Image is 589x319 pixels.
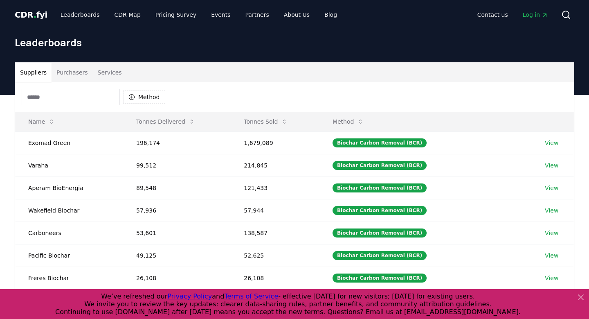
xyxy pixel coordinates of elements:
[15,267,123,289] td: Freres Biochar
[93,63,127,82] button: Services
[333,251,427,260] div: Biochar Carbon Removal (BCR)
[149,7,203,22] a: Pricing Survey
[231,131,319,154] td: 1,679,089
[34,10,36,20] span: .
[15,36,574,49] h1: Leaderboards
[15,9,47,20] a: CDR.fyi
[231,176,319,199] td: 121,433
[545,251,558,260] a: View
[205,7,237,22] a: Events
[108,7,147,22] a: CDR Map
[123,222,231,244] td: 53,601
[333,274,427,283] div: Biochar Carbon Removal (BCR)
[523,11,548,19] span: Log in
[471,7,555,22] nav: Main
[15,244,123,267] td: Pacific Biochar
[123,90,165,104] button: Method
[54,7,344,22] nav: Main
[333,161,427,170] div: Biochar Carbon Removal (BCR)
[123,244,231,267] td: 49,125
[545,139,558,147] a: View
[333,206,427,215] div: Biochar Carbon Removal (BCR)
[545,206,558,215] a: View
[231,154,319,176] td: 214,845
[22,113,61,130] button: Name
[231,244,319,267] td: 52,625
[123,267,231,289] td: 26,108
[15,63,52,82] button: Suppliers
[15,176,123,199] td: Aperam BioEnergia
[54,7,106,22] a: Leaderboards
[123,199,231,222] td: 57,936
[516,7,555,22] a: Log in
[318,7,344,22] a: Blog
[239,7,276,22] a: Partners
[15,199,123,222] td: Wakefield Biochar
[231,267,319,289] td: 26,108
[545,161,558,170] a: View
[545,229,558,237] a: View
[231,222,319,244] td: 138,587
[545,274,558,282] a: View
[123,154,231,176] td: 99,512
[130,113,202,130] button: Tonnes Delivered
[237,113,294,130] button: Tonnes Sold
[231,199,319,222] td: 57,944
[545,184,558,192] a: View
[15,10,47,20] span: CDR fyi
[123,131,231,154] td: 196,174
[333,229,427,238] div: Biochar Carbon Removal (BCR)
[15,154,123,176] td: Varaha
[326,113,371,130] button: Method
[471,7,515,22] a: Contact us
[277,7,316,22] a: About Us
[333,183,427,192] div: Biochar Carbon Removal (BCR)
[123,176,231,199] td: 89,548
[333,138,427,147] div: Biochar Carbon Removal (BCR)
[15,131,123,154] td: Exomad Green
[52,63,93,82] button: Purchasers
[15,222,123,244] td: Carboneers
